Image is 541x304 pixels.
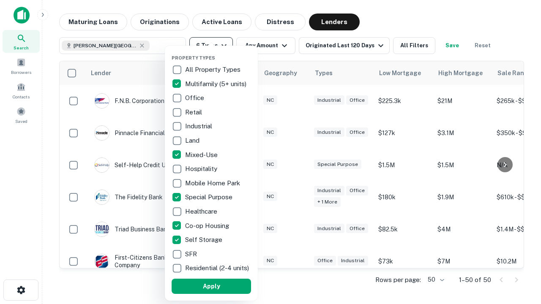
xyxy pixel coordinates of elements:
[185,178,242,188] p: Mobile Home Park
[185,221,231,231] p: Co-op Housing
[185,121,214,131] p: Industrial
[185,192,234,202] p: Special Purpose
[185,249,199,259] p: SFR
[185,150,219,160] p: Mixed-Use
[185,107,204,117] p: Retail
[185,136,201,146] p: Land
[185,235,224,245] p: Self Storage
[185,93,206,103] p: Office
[185,65,242,75] p: All Property Types
[185,206,219,217] p: Healthcare
[172,279,251,294] button: Apply
[185,79,248,89] p: Multifamily (5+ units)
[185,164,219,174] p: Hospitality
[499,236,541,277] iframe: Chat Widget
[185,263,251,273] p: Residential (2-4 units)
[172,55,215,60] span: Property Types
